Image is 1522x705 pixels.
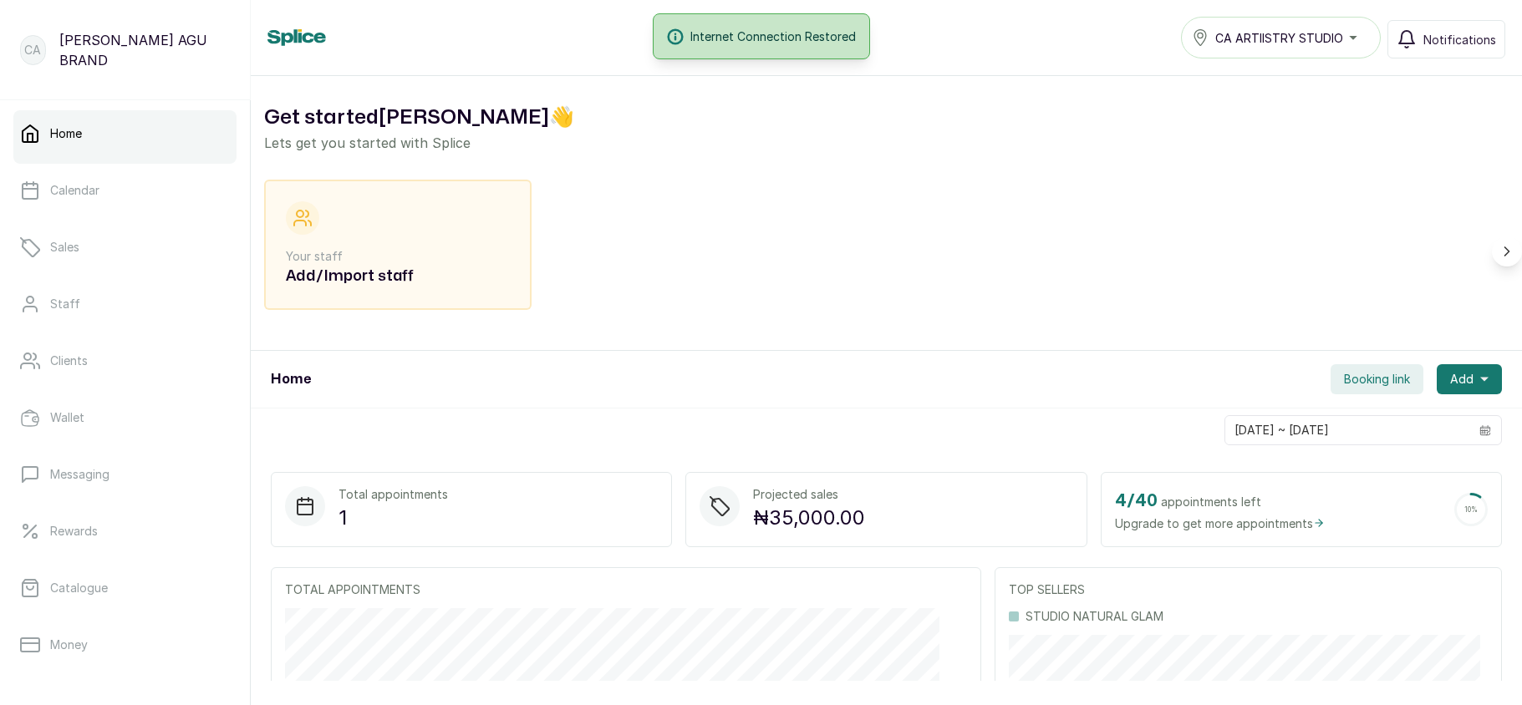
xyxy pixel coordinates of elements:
span: 10 % [1464,506,1478,514]
button: Add [1437,364,1502,394]
input: Select date [1225,416,1469,444]
h2: Add/Import staff [286,265,510,288]
p: Clients [50,352,88,369]
p: Wallet [50,409,84,426]
p: Catalogue [50,580,108,596]
span: appointments left [1161,494,1261,510]
a: Clients [13,337,237,384]
p: Total appointments [339,486,448,503]
p: Projected sales [753,486,865,503]
p: Lets get you started with Splice [264,133,1509,153]
p: ₦35,000.00 [753,503,865,533]
p: Money [50,637,88,653]
a: Messaging [13,451,237,498]
a: Sales [13,224,237,271]
p: STUDIO NATURAL GLAM [1026,608,1163,625]
p: 1 [339,503,448,533]
p: Rewards [50,523,98,540]
p: Your staff [286,248,510,265]
h1: Home [271,369,311,389]
a: Wallet [13,394,237,441]
p: Staff [50,296,80,312]
a: Catalogue [13,565,237,611]
a: Money [13,621,237,668]
span: Internet Connection Restored [690,28,856,45]
a: Staff [13,281,237,327]
p: Calendar [50,182,99,199]
a: Calendar [13,167,237,214]
a: Rewards [13,508,237,555]
h2: 4 / 40 [1115,488,1158,515]
span: Add [1450,371,1474,388]
p: Sales [50,239,79,256]
span: Booking link [1344,371,1410,388]
button: Scroll right [1492,236,1522,266]
svg: calendar [1479,424,1491,436]
span: Upgrade to get more appointments [1115,515,1325,532]
p: TOTAL APPOINTMENTS [285,581,967,598]
div: Your staffAdd/Import staff [264,180,532,310]
p: Messaging [50,466,109,483]
a: Home [13,110,237,157]
h2: Get started [PERSON_NAME] 👋 [264,103,1509,133]
p: Home [50,125,82,142]
button: Booking link [1331,364,1423,394]
p: TOP SELLERS [1009,581,1488,598]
